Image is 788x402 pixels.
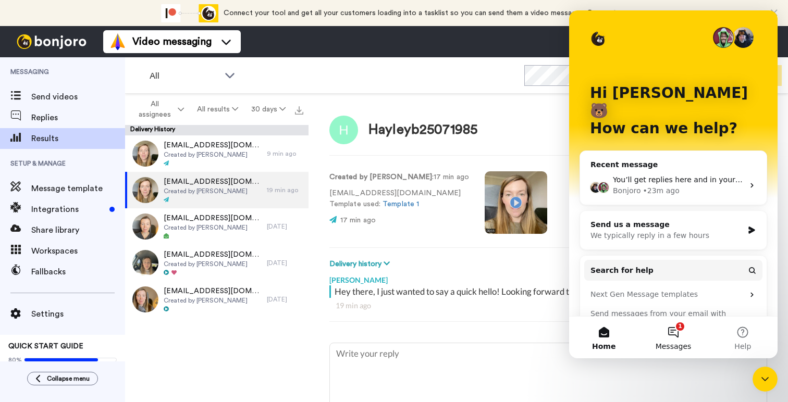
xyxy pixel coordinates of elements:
[164,187,262,195] span: Created by [PERSON_NAME]
[125,125,309,135] div: Delivery History
[329,173,432,181] strong: Created by [PERSON_NAME]
[125,245,309,281] a: [EMAIL_ADDRESS][DOMAIN_NAME]Created by [PERSON_NAME][DATE]
[125,208,309,245] a: [EMAIL_ADDRESS][DOMAIN_NAME]Created by [PERSON_NAME][DATE]
[329,258,393,270] button: Delivery history
[8,343,83,350] span: QUICK START GUIDE
[15,274,193,294] div: Next Gen Message templates
[161,4,218,22] div: animation
[31,91,125,103] span: Send videos
[132,286,158,312] img: db27f587-cf02-479c-9adf-e1127af2b45e-thumb.jpg
[133,99,176,120] span: All assignees
[15,294,193,324] div: Send messages from your email with outbound email addresses
[31,308,125,320] span: Settings
[44,165,466,173] span: You’ll get replies here and in your email: ✉️ [EMAIL_ADDRESS][DOMAIN_NAME] Our usual reply time 🕒...
[8,356,22,364] span: 80%
[31,182,125,195] span: Message template
[292,102,306,117] button: Export all results that match these filters now.
[164,249,262,260] span: [EMAIL_ADDRESS][DOMAIN_NAME]
[125,135,309,172] a: [EMAIL_ADDRESS][DOMAIN_NAME]Created by [PERSON_NAME]9 min ago
[21,298,175,320] div: Send messages from your email with outbound email addresses
[267,259,303,267] div: [DATE]
[109,33,126,50] img: vm-color.svg
[132,213,158,240] img: 1223dd7b-ed39-46a6-9f9d-d1cdd6de24ce-thumb.jpg
[15,249,193,270] button: Search for help
[368,122,477,137] div: Hayleyb25071985
[329,172,469,183] p: : 17 min ago
[10,200,198,240] div: Send us a messageWe typically reply in a few hours
[132,34,212,49] span: Video messaging
[31,245,125,257] span: Workspaces
[125,172,309,208] a: [EMAIL_ADDRESS][DOMAIN_NAME]Created by [PERSON_NAME]19 min ago
[21,279,175,290] div: Next Gen Message templates
[340,217,376,224] span: 17 min ago
[329,270,767,285] div: [PERSON_NAME]
[244,100,292,119] button: 30 days
[267,186,303,194] div: 19 min ago
[21,209,174,220] div: Send us a message
[21,220,174,231] div: We typically reply in a few hours
[132,250,158,276] img: 81275b7d-7302-451f-9955-3c376daaa060-thumb.jpg
[164,223,262,232] span: Created by [PERSON_NAME]
[191,100,245,119] button: All results
[164,213,262,223] span: [EMAIL_ADDRESS][DOMAIN_NAME]
[295,106,303,115] img: export.svg
[27,372,98,385] button: Collapse menu
[31,132,125,145] span: Results
[69,306,139,348] button: Messages
[13,34,91,49] img: bj-logo-header-white.svg
[329,116,358,144] img: Image of Hayleyb25071985
[31,224,125,236] span: Share library
[23,332,46,340] span: Home
[164,260,262,268] span: Created by [PERSON_NAME]
[267,222,303,231] div: [DATE]
[74,175,110,186] div: • 23m ago
[47,374,90,383] span: Collapse menu
[336,300,761,311] div: 19 min ago
[267,149,303,158] div: 9 min ago
[753,367,778,392] iframe: Intercom live chat
[31,203,105,216] span: Integrations
[164,140,262,150] span: [EMAIL_ADDRESS][DOMAIN_NAME]
[87,332,122,340] span: Messages
[139,306,208,348] button: Help
[31,111,125,124] span: Replies
[132,177,158,203] img: 9a6b456b-b89f-4797-a8f6-032a18af2b9c-thumb.jpg
[164,177,262,187] span: [EMAIL_ADDRESS][DOMAIN_NAME]
[31,266,125,278] span: Fallbacks
[164,150,262,159] span: Created by [PERSON_NAME]
[44,175,72,186] div: Bonjoro
[150,70,219,82] span: All
[127,95,191,124] button: All assignees
[165,332,182,340] span: Help
[335,285,765,298] div: Hey there, I just wanted to say a quick hello! Looking forward to talking soon.
[164,286,262,296] span: [EMAIL_ADDRESS][DOMAIN_NAME]
[329,188,469,210] p: [EMAIL_ADDRESS][DOMAIN_NAME] Template used:
[224,9,582,17] span: Connect your tool and get all your customers loading into a tasklist so you can send them a video...
[132,141,158,167] img: df5641ce-c525-4491-8930-b584bf572b13-thumb.jpg
[383,200,419,208] a: Template 1
[21,255,84,266] span: Search for help
[587,9,632,17] a: Connect now
[267,295,303,304] div: [DATE]
[164,296,262,305] span: Created by [PERSON_NAME]
[569,10,778,358] iframe: Intercom live chat
[125,281,309,318] a: [EMAIL_ADDRESS][DOMAIN_NAME]Created by [PERSON_NAME][DATE]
